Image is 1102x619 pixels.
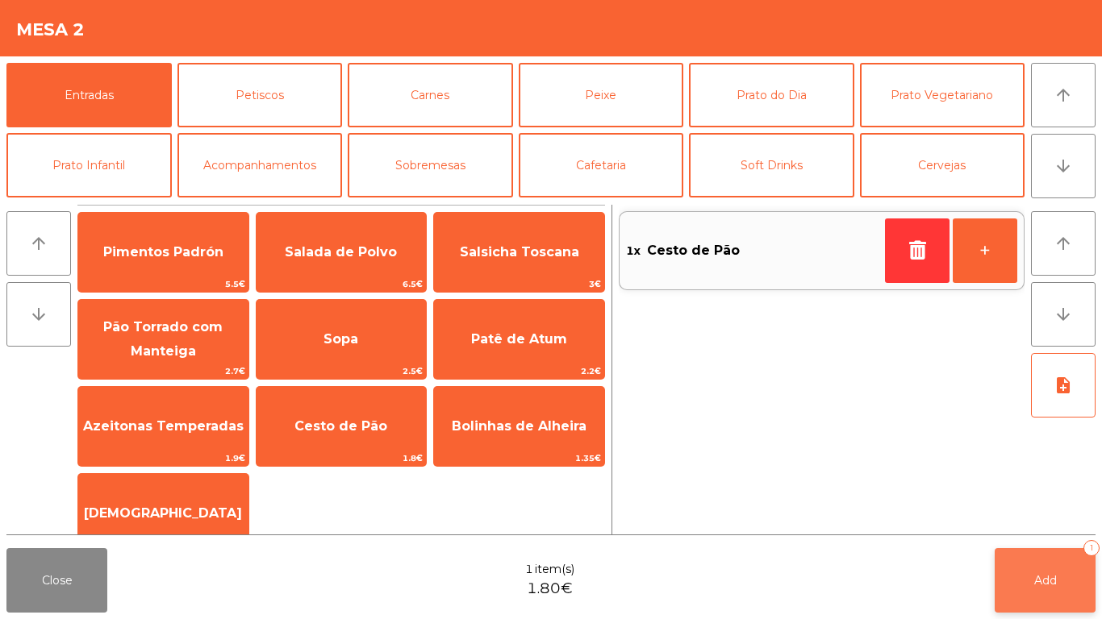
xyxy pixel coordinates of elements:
span: Pão Torrado com Manteiga [103,319,223,359]
button: Prato Vegetariano [860,63,1025,127]
span: 1x [626,239,641,263]
span: Patê de Atum [471,331,567,347]
button: Cafetaria [519,133,684,197]
button: Acompanhamentos [177,133,343,197]
div: 1 [1083,540,1100,556]
span: item(s) [535,561,574,578]
button: note_add [1031,353,1096,418]
button: arrow_downward [1031,134,1096,198]
button: Carnes [348,63,513,127]
span: Cesto de Pão [294,418,387,434]
button: arrow_downward [1031,282,1096,347]
span: 1.35€ [434,451,604,466]
span: 2.7€ [78,364,248,379]
button: Prato Infantil [6,133,172,197]
i: arrow_downward [1054,156,1073,176]
button: arrow_upward [6,211,71,276]
span: Azeitonas Temperadas [83,418,244,434]
span: Bolinhas de Alheira [452,418,586,434]
span: Salada de Polvo [285,244,397,260]
span: 2.5€ [257,364,427,379]
button: Add1 [995,548,1096,613]
span: 1 [525,561,533,578]
i: arrow_upward [29,234,48,253]
span: 1.80€ [527,578,573,600]
i: arrow_downward [1054,305,1073,324]
span: Salsicha Toscana [460,244,579,260]
button: arrow_upward [1031,63,1096,127]
span: Sopa [324,331,358,347]
span: 1.8€ [257,451,427,466]
i: arrow_upward [1054,234,1073,253]
button: Peixe [519,63,684,127]
i: note_add [1054,376,1073,395]
h4: Mesa 2 [16,18,85,42]
button: + [953,218,1017,283]
i: arrow_downward [29,305,48,324]
span: Add [1034,573,1057,588]
button: Soft Drinks [689,133,854,197]
span: 6.5€ [257,276,427,292]
span: 1.9€ [78,451,248,466]
button: Prato do Dia [689,63,854,127]
button: Close [6,548,107,613]
button: Sobremesas [348,133,513,197]
button: Petiscos [177,63,343,127]
span: 2.2€ [434,364,604,379]
span: Cesto de Pão [647,239,740,263]
button: Cervejas [860,133,1025,197]
button: Entradas [6,63,172,127]
button: arrow_downward [6,282,71,347]
i: arrow_upward [1054,85,1073,105]
button: arrow_upward [1031,211,1096,276]
span: 5.5€ [78,276,248,292]
span: Pimentos Padrón [103,244,223,260]
span: 3€ [434,276,604,292]
span: [DEMOGRAPHIC_DATA] [84,505,242,521]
